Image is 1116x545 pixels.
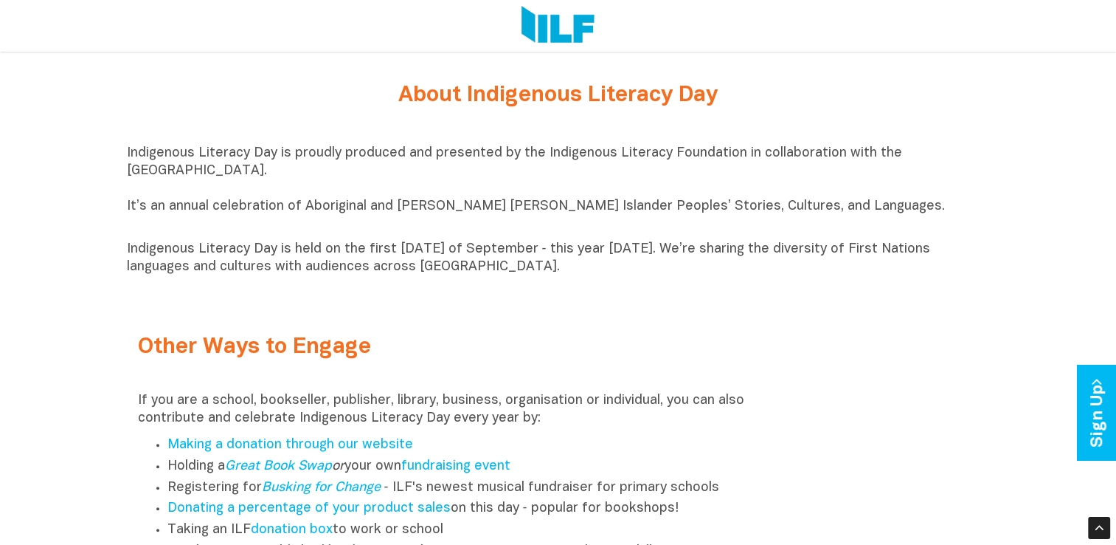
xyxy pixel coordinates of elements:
div: Scroll Back to Top [1088,517,1110,539]
a: Donating a percentage of your product sales [167,502,451,515]
h2: About Indigenous Literacy Day [282,83,835,108]
li: on this day ‑ popular for bookshops! [167,498,763,520]
p: If you are a school, bookseller, publisher, library, business, organisation or individual, you ca... [138,392,763,428]
p: Indigenous Literacy Day is proudly produced and presented by the Indigenous Literacy Foundation i... [127,145,990,233]
a: donation box [251,524,333,536]
h2: Other Ways to Engage [138,335,763,360]
p: Indigenous Literacy Day is held on the first [DATE] of September ‑ this year [DATE]. We’re sharin... [127,241,990,276]
li: Registering for ‑ ILF's newest musical fundraiser for primary schools [167,478,763,499]
a: Great Book Swap [225,460,332,473]
a: Making a donation through our website [167,439,413,451]
em: or [225,460,344,473]
li: Taking an ILF to work or school [167,520,763,541]
img: Logo [521,6,595,46]
li: Holding a your own [167,456,763,478]
a: fundraising event [401,460,510,473]
a: Busking for Change [262,481,381,494]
